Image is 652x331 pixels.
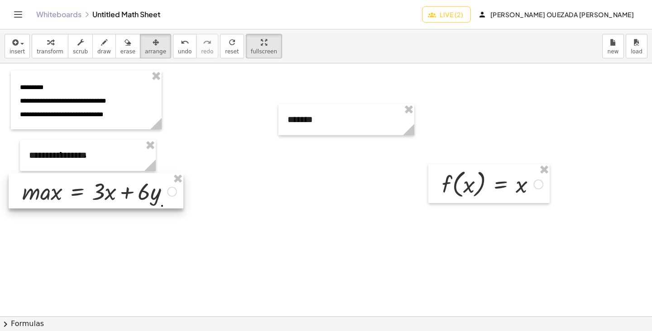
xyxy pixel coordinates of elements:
span: new [608,48,619,55]
span: undo [178,48,192,55]
span: transform [37,48,63,55]
button: transform [32,34,68,58]
span: erase [120,48,135,55]
a: Whiteboards [36,10,81,19]
span: fullscreen [251,48,277,55]
button: fullscreen [246,34,282,58]
span: load [631,48,642,55]
span: arrange [145,48,166,55]
span: reset [225,48,239,55]
span: draw [97,48,111,55]
button: scrub [68,34,93,58]
button: undoundo [173,34,197,58]
button: draw [92,34,116,58]
button: refreshreset [220,34,244,58]
i: redo [203,37,211,48]
span: scrub [73,48,88,55]
span: Live (2) [430,10,463,19]
button: arrange [140,34,171,58]
i: undo [181,37,189,48]
button: new [602,34,624,58]
button: insert [5,34,30,58]
button: erase [115,34,140,58]
button: Live (2) [422,6,471,23]
span: redo [201,48,213,55]
button: Toggle navigation [11,7,25,22]
span: insert [10,48,25,55]
button: [PERSON_NAME] Ouezada [PERSON_NAME] [473,6,641,23]
button: redoredo [196,34,218,58]
button: load [626,34,647,58]
span: [PERSON_NAME] Ouezada [PERSON_NAME] [480,10,634,19]
i: refresh [228,37,236,48]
